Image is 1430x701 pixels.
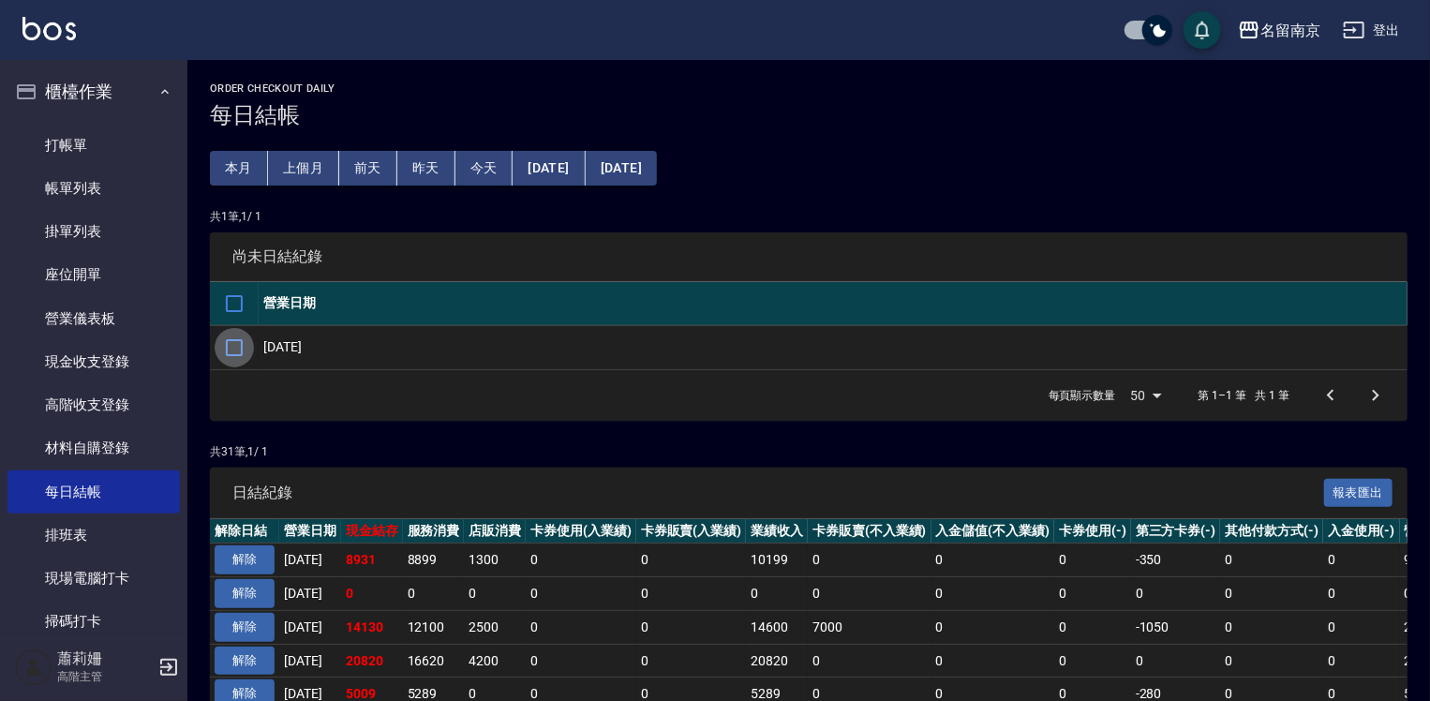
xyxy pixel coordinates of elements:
a: 掛單列表 [7,210,180,253]
td: 0 [1220,544,1323,577]
td: 14130 [341,610,403,644]
button: 登出 [1335,13,1408,48]
button: 解除 [215,647,275,676]
td: -1050 [1131,610,1221,644]
th: 其他付款方式(-) [1220,519,1323,544]
td: 0 [464,577,526,611]
td: 0 [931,544,1055,577]
td: 12100 [403,610,465,644]
td: 0 [1054,610,1131,644]
td: [DATE] [279,544,341,577]
td: 0 [341,577,403,611]
button: save [1184,11,1221,49]
td: [DATE] [259,325,1408,369]
td: 0 [1054,644,1131,678]
button: 今天 [455,151,514,186]
a: 現金收支登錄 [7,340,180,383]
p: 第 1–1 筆 共 1 筆 [1199,387,1289,404]
button: 解除 [215,579,275,608]
td: 14600 [746,610,808,644]
td: 0 [1323,644,1400,678]
td: 8899 [403,544,465,577]
a: 材料自購登錄 [7,426,180,470]
button: 昨天 [397,151,455,186]
td: 0 [1054,544,1131,577]
td: 0 [1323,610,1400,644]
button: 解除 [215,613,275,642]
td: 0 [636,644,747,678]
th: 入金儲值(不入業績) [931,519,1055,544]
td: [DATE] [279,644,341,678]
button: [DATE] [513,151,585,186]
button: [DATE] [586,151,657,186]
th: 解除日結 [210,519,279,544]
th: 第三方卡券(-) [1131,519,1221,544]
td: 0 [1054,577,1131,611]
td: [DATE] [279,610,341,644]
th: 服務消費 [403,519,465,544]
button: 名留南京 [1230,11,1328,50]
a: 營業儀表板 [7,297,180,340]
th: 入金使用(-) [1323,519,1400,544]
div: 名留南京 [1260,19,1320,42]
td: 0 [636,610,747,644]
a: 打帳單 [7,124,180,167]
td: 10199 [746,544,808,577]
td: 0 [1323,544,1400,577]
div: 50 [1124,370,1169,421]
td: 0 [931,644,1055,678]
a: 每日結帳 [7,470,180,514]
td: 1300 [464,544,526,577]
button: 上個月 [268,151,339,186]
td: 0 [1220,577,1323,611]
td: 4200 [464,644,526,678]
button: 前天 [339,151,397,186]
td: 0 [1131,577,1221,611]
a: 帳單列表 [7,167,180,210]
td: 0 [1323,577,1400,611]
td: [DATE] [279,577,341,611]
th: 卡券販賣(入業績) [636,519,747,544]
th: 卡券使用(-) [1054,519,1131,544]
a: 座位開單 [7,253,180,296]
p: 共 1 筆, 1 / 1 [210,208,1408,225]
td: 7000 [808,610,931,644]
img: Person [15,649,52,686]
h5: 蕭莉姍 [57,649,153,668]
td: 0 [526,644,636,678]
th: 業績收入 [746,519,808,544]
th: 營業日期 [279,519,341,544]
p: 高階主管 [57,668,153,685]
td: 2500 [464,610,526,644]
th: 營業日期 [259,282,1408,326]
th: 店販消費 [464,519,526,544]
td: 16620 [403,644,465,678]
button: 櫃檯作業 [7,67,180,116]
td: 20820 [341,644,403,678]
td: 0 [808,644,931,678]
p: 共 31 筆, 1 / 1 [210,443,1408,460]
td: 0 [526,544,636,577]
button: 本月 [210,151,268,186]
a: 報表匯出 [1324,483,1393,500]
td: 0 [1220,644,1323,678]
td: 20820 [746,644,808,678]
td: 8931 [341,544,403,577]
td: 0 [746,577,808,611]
a: 現場電腦打卡 [7,557,180,600]
td: 0 [808,577,931,611]
td: 0 [636,544,747,577]
td: 0 [808,544,931,577]
a: 掃碼打卡 [7,600,180,643]
td: 0 [636,577,747,611]
td: 0 [1131,644,1221,678]
td: 0 [526,577,636,611]
h2: Order checkout daily [210,82,1408,95]
td: 0 [931,610,1055,644]
span: 尚未日結紀錄 [232,247,1385,266]
td: 0 [526,610,636,644]
span: 日結紀錄 [232,484,1324,502]
th: 現金結存 [341,519,403,544]
p: 每頁顯示數量 [1049,387,1116,404]
button: 報表匯出 [1324,479,1393,508]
